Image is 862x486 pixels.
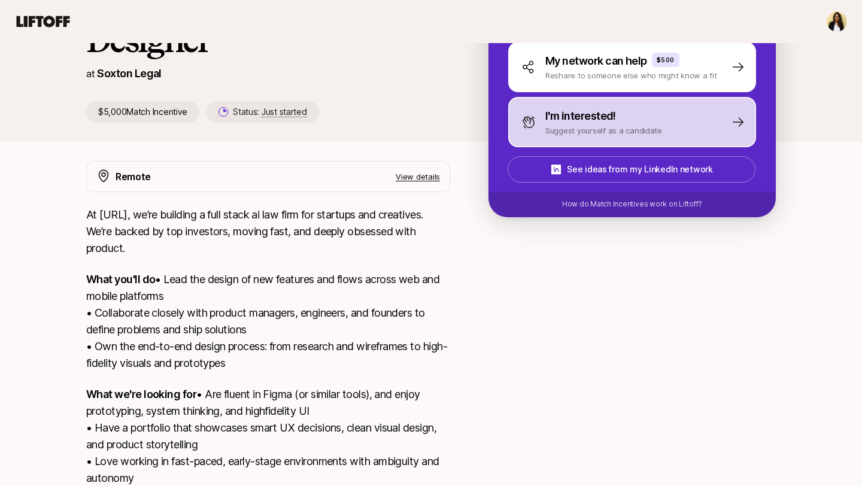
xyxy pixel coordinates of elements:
[545,124,662,136] p: Suggest yourself as a candidate
[545,108,616,124] p: I'm interested!
[86,273,155,285] strong: What you'll do
[86,388,196,400] strong: What we're looking for
[545,69,717,81] p: Reshare to someone else who might know a fit
[562,199,702,209] p: How do Match Incentives work on Liftoff?
[233,105,306,119] p: Status:
[116,169,151,184] p: Remote
[97,65,162,82] p: Soxton Legal
[567,162,712,177] p: See ideas from my LinkedIn network
[396,171,440,183] p: View details
[827,11,847,32] img: Michelle Thomas
[86,66,95,81] p: at
[508,156,755,183] button: See ideas from my LinkedIn network
[86,101,199,123] p: $5,000 Match Incentive
[657,55,675,65] p: $500
[86,271,450,372] p: • Lead the design of new features and flows across web and mobile platforms • Collaborate closely...
[262,107,307,117] span: Just started
[545,53,647,69] p: My network can help
[826,11,848,32] button: Michelle Thomas
[86,206,450,257] p: At [URL], we’re building a full stack ai law firm for startups and creatives. We’re backed by top...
